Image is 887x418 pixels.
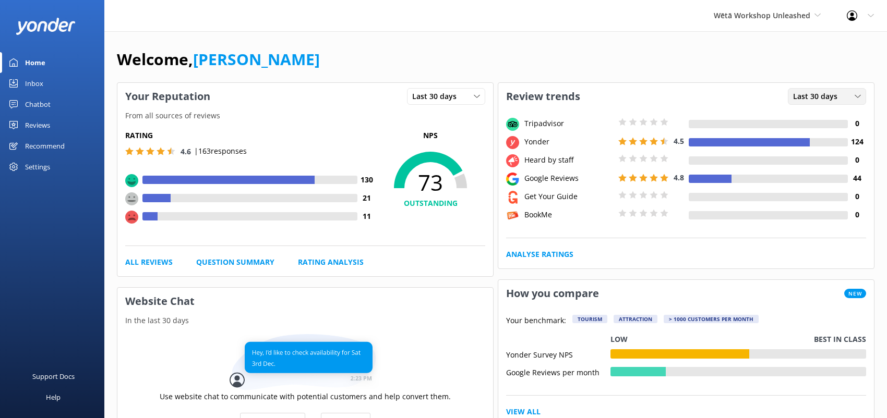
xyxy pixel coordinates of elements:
[522,173,616,184] div: Google Reviews
[848,173,866,184] h4: 44
[848,136,866,147] h4: 124
[848,118,866,129] h4: 0
[714,10,810,20] span: Wētā Workshop Unleashed
[674,173,684,182] span: 4.8
[25,115,50,136] div: Reviews
[298,256,364,268] a: Rating Analysis
[506,367,610,376] div: Google Reviews per month
[412,91,463,102] span: Last 30 days
[522,118,616,129] div: Tripadvisor
[117,110,493,121] p: From all sources of reviews
[664,315,759,323] div: > 1000 customers per month
[357,211,376,222] h4: 11
[25,73,43,94] div: Inbox
[522,191,616,202] div: Get Your Guide
[230,334,381,391] img: conversation...
[498,280,607,307] h3: How you compare
[848,154,866,166] h4: 0
[614,315,657,323] div: Attraction
[793,91,844,102] span: Last 30 days
[848,209,866,220] h4: 0
[376,198,485,209] h4: OUTSTANDING
[46,387,61,408] div: Help
[193,48,320,70] a: [PERSON_NAME]
[498,83,588,110] h3: Review trends
[194,145,247,157] p: | 163 responses
[25,52,45,73] div: Home
[376,130,485,141] p: NPS
[16,18,76,35] img: yonder-white-logo.png
[506,406,541,417] a: View All
[357,174,376,186] h4: 130
[506,349,610,359] div: Yonder Survey NPS
[32,366,75,387] div: Support Docs
[506,249,573,260] a: Analyse Ratings
[117,315,493,326] p: In the last 30 days
[196,256,274,268] a: Question Summary
[117,288,493,315] h3: Website Chat
[376,169,485,195] span: 73
[117,47,320,72] h1: Welcome,
[357,192,376,204] h4: 21
[117,83,218,110] h3: Your Reputation
[25,136,65,156] div: Recommend
[610,334,628,345] p: Low
[506,315,566,327] p: Your benchmark:
[181,146,191,156] span: 4.6
[25,156,50,177] div: Settings
[674,136,684,146] span: 4.5
[522,209,616,220] div: BookMe
[522,136,616,147] div: Yonder
[125,256,173,268] a: All Reviews
[814,334,866,345] p: Best in class
[572,315,607,323] div: Tourism
[125,130,376,141] h5: Rating
[844,289,866,298] span: New
[848,191,866,202] h4: 0
[160,391,451,402] p: Use website chat to communicate with potential customers and help convert them.
[25,94,51,115] div: Chatbot
[522,154,616,166] div: Heard by staff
